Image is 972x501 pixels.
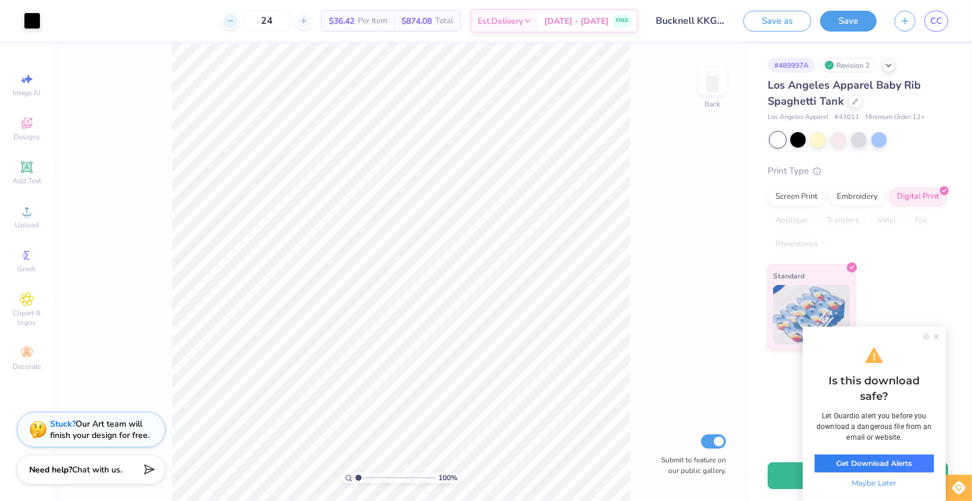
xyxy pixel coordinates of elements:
[50,418,76,430] strong: Stuck?
[616,17,628,25] span: FREE
[768,236,825,253] div: Rhinestones
[924,11,948,32] a: CC
[768,112,828,123] span: Los Angeles Apparel
[244,10,290,32] input: – –
[13,176,41,186] span: Add Text
[834,112,859,123] span: # 43011
[647,9,734,33] input: Untitled Design
[655,455,726,476] label: Submit to feature on our public gallery.
[768,78,921,108] span: Los Angeles Apparel Baby Rib Spaghetti Tank
[889,188,947,206] div: Digital Print
[544,15,609,27] span: [DATE] - [DATE]
[773,270,805,282] span: Standard
[870,212,904,230] div: Vinyl
[401,15,432,27] span: $874.08
[700,69,724,93] img: Back
[768,58,815,73] div: # 489997A
[930,14,942,28] span: CC
[329,15,354,27] span: $36.42
[768,462,948,489] button: Add to Cart
[821,58,876,73] div: Revision 2
[18,264,36,274] span: Greek
[705,99,720,109] div: Back
[13,88,41,98] span: Image AI
[865,112,925,123] span: Minimum Order: 12 +
[768,164,948,178] div: Print Type
[358,15,387,27] span: Per Item
[435,15,453,27] span: Total
[773,285,850,345] img: Standard
[907,212,935,230] div: Foil
[768,212,815,230] div: Applique
[439,472,458,483] span: 100 %
[478,15,523,27] span: Est. Delivery
[29,464,72,475] strong: Need help?
[829,188,886,206] div: Embroidery
[743,11,811,32] button: Save as
[15,220,39,230] span: Upload
[819,212,867,230] div: Transfers
[50,418,149,441] div: Our Art team will finish your design for free.
[13,362,41,371] span: Decorate
[768,188,825,206] div: Screen Print
[14,132,40,142] span: Designs
[820,11,877,32] button: Save
[6,308,48,327] span: Clipart & logos
[72,464,122,475] span: Chat with us.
